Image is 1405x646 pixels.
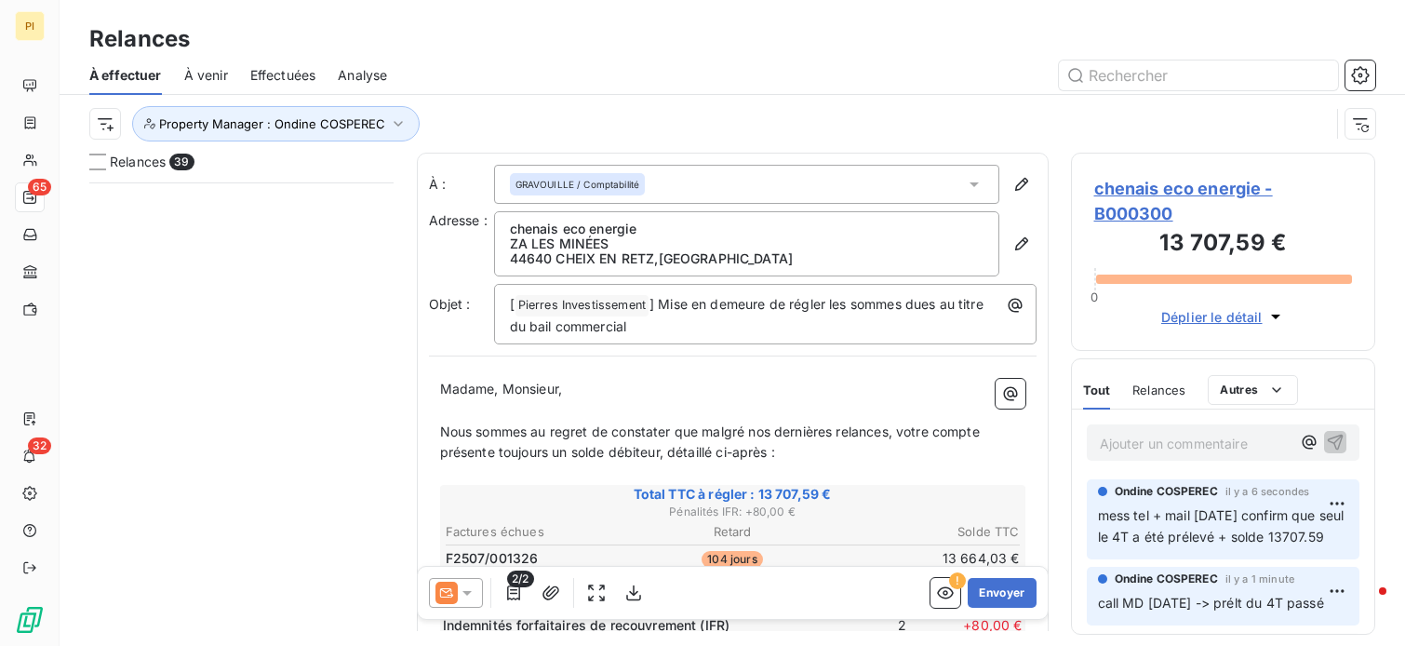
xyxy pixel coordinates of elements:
span: Property Manager : Ondine COSPEREC [159,116,385,131]
p: ZA LES MINÉES [510,236,983,251]
span: ] Mise en demeure de régler les sommes dues au titre du bail commercial [510,296,987,334]
iframe: Intercom live chat [1342,583,1386,627]
h3: 13 707,59 € [1094,226,1353,263]
span: [ [510,296,515,312]
span: 2/2 [507,571,533,587]
th: Solde TTC [830,522,1021,542]
div: PI [15,11,45,41]
td: 13 664,03 € [830,548,1021,569]
span: Pénalités IFR : + 80,00 € [443,504,1023,520]
span: Adresse : [429,212,488,228]
span: il y a 6 secondes [1225,486,1310,497]
div: grid [89,182,394,646]
span: Déplier le détail [1161,307,1263,327]
span: chenais eco energie - B000300 [1094,176,1353,226]
th: Retard [637,522,828,542]
span: 65 [28,179,51,195]
span: Madame, Monsieur, [440,381,563,397]
span: il y a 1 minute [1225,573,1294,585]
label: À : [429,175,494,194]
input: Rechercher [1059,61,1338,90]
span: call MD [DATE] -> prélt du 4T passé [1098,595,1324,611]
span: Nous sommes au regret de constater que malgré nos dernières relances, votre compte présente toujo... [440,424,983,461]
span: Relances [110,153,166,171]
span: mess tel + mail [DATE] confirm que seul le 4T a été prélevé + solde 13707.59 [1098,507,1348,545]
p: Indemnités forfaitaires de recouvrement (IFR) [443,616,792,635]
span: Pierres Investissement [515,295,649,316]
img: Logo LeanPay [15,605,45,635]
span: Tout [1083,383,1111,397]
p: 44640 CHEIX EN RETZ , [GEOGRAPHIC_DATA] [510,251,983,266]
span: Relances [1132,383,1185,397]
span: Objet : [429,296,471,312]
th: Factures échues [445,522,636,542]
button: Déplier le détail [1156,306,1291,328]
span: 39 [169,154,194,170]
span: F2507/001326 [446,549,539,568]
p: chenais eco energie [510,222,983,236]
span: Effectuées [250,66,316,85]
span: GRAVOUILLE / Comptabilité [515,178,640,191]
span: À effectuer [89,66,162,85]
span: Analyse [338,66,387,85]
button: Property Manager : Ondine COSPEREC [132,106,420,141]
button: Autres [1208,375,1298,405]
span: Ondine COSPEREC [1115,483,1218,500]
span: 104 jours [702,551,762,568]
span: 32 [28,437,51,454]
span: Total TTC à régler : 13 707,59 € [443,485,1023,504]
span: Ondine COSPEREC [1115,571,1218,587]
span: 0 [1091,289,1098,304]
button: Envoyer [968,578,1036,608]
h3: Relances [89,22,190,56]
span: À venir [184,66,228,85]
